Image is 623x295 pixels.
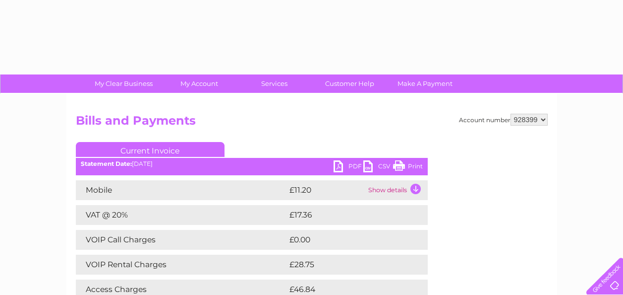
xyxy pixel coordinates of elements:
td: VOIP Call Charges [76,230,287,250]
a: My Clear Business [83,74,165,93]
td: VAT @ 20% [76,205,287,225]
a: PDF [334,160,363,175]
div: [DATE] [76,160,428,167]
a: My Account [158,74,240,93]
td: Show details [366,180,428,200]
td: £17.36 [287,205,406,225]
td: £0.00 [287,230,405,250]
h2: Bills and Payments [76,114,548,133]
td: Mobile [76,180,287,200]
td: VOIP Rental Charges [76,255,287,275]
a: Customer Help [309,74,391,93]
a: Print [393,160,423,175]
a: Make A Payment [384,74,466,93]
td: £11.20 [287,180,366,200]
a: CSV [363,160,393,175]
a: Services [233,74,315,93]
a: Current Invoice [76,142,225,157]
td: £28.75 [287,255,407,275]
b: Statement Date: [81,160,132,167]
div: Account number [459,114,548,126]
